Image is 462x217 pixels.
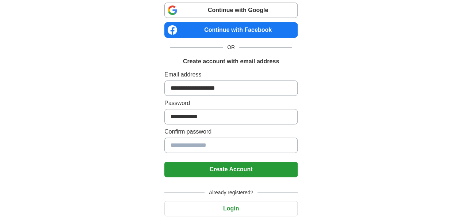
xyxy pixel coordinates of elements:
[164,70,298,79] label: Email address
[164,201,298,216] button: Login
[164,99,298,108] label: Password
[164,127,298,136] label: Confirm password
[164,22,298,38] a: Continue with Facebook
[223,44,239,51] span: OR
[205,189,257,197] span: Already registered?
[183,57,279,66] h1: Create account with email address
[164,3,298,18] a: Continue with Google
[164,205,298,212] a: Login
[164,162,298,177] button: Create Account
